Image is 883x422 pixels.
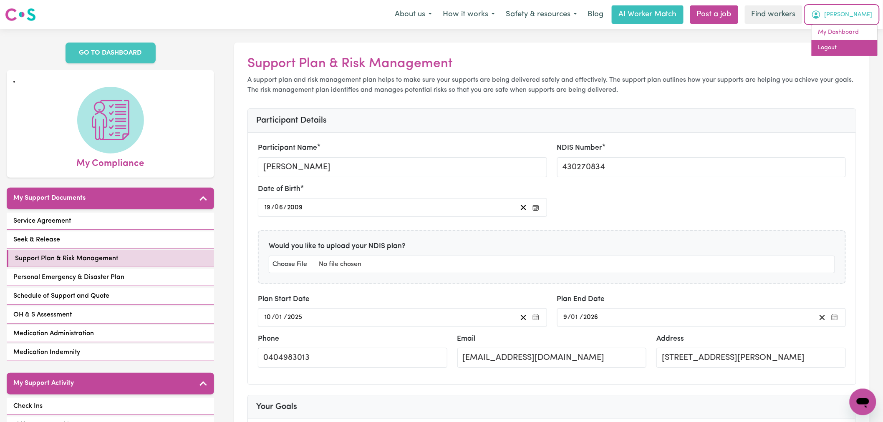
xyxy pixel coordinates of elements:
input: ---- [287,202,303,213]
iframe: Button to launch messaging window [850,389,876,415]
span: / [284,314,287,321]
a: GO TO DASHBOARD [66,43,156,63]
span: Service Agreement [13,216,71,226]
span: 0 [275,314,279,321]
button: About us [389,6,437,23]
span: Check Ins [13,401,43,411]
input: ---- [287,312,303,323]
input: -- [264,312,272,323]
span: [PERSON_NAME] [825,10,873,20]
button: How it works [437,6,500,23]
label: Date of Birth [258,184,300,195]
input: -- [563,312,568,323]
a: AI Worker Match [612,5,684,24]
label: Plan Start Date [258,294,310,305]
input: -- [275,202,283,213]
h2: Support Plan & Risk Management [247,56,856,72]
input: ---- [583,312,599,323]
input: -- [572,312,580,323]
span: Personal Emergency & Disaster Plan [13,272,124,282]
a: Blog [583,5,608,24]
a: Post a job [690,5,738,24]
a: Medication Administration [7,325,214,342]
label: Participant Name [258,143,317,153]
h3: Your Goals [256,402,848,412]
a: Check Ins [7,398,214,415]
span: / [568,314,571,321]
a: Medication Indemnity [7,344,214,361]
label: Plan End Date [557,294,605,305]
img: Careseekers logo [5,7,36,22]
label: Email [457,334,476,344]
h5: My Support Documents [13,194,86,202]
span: / [580,314,583,321]
div: My Account [811,24,878,56]
a: Service Agreement [7,213,214,230]
a: Personal Emergency & Disaster Plan [7,269,214,286]
span: Seek & Release [13,235,60,245]
span: / [272,314,275,321]
span: Support Plan & Risk Management [15,254,118,264]
a: OH & S Assessment [7,306,214,324]
a: Schedule of Support and Quote [7,288,214,305]
button: My Support Documents [7,188,214,209]
a: My Dashboard [812,25,878,40]
span: 0 [571,314,575,321]
span: / [283,204,287,211]
span: OH & S Assessment [13,310,72,320]
span: 0 [275,204,279,211]
a: Seek & Release [7,231,214,249]
span: Schedule of Support and Quote [13,291,109,301]
input: -- [264,202,271,213]
span: Medication Administration [13,329,94,339]
label: Would you like to upload your NDIS plan? [269,241,406,252]
button: My Support Activity [7,373,214,394]
button: Safety & resources [500,6,583,23]
button: My Account [806,6,878,23]
span: / [271,204,275,211]
span: My Compliance [77,153,144,171]
label: Address [656,334,684,344]
a: Support Plan & Risk Management [7,250,214,267]
h3: Participant Details [256,116,848,126]
label: NDIS Number [557,143,603,153]
a: Find workers [745,5,802,24]
a: My Compliance [13,87,207,171]
span: Medication Indemnity [13,347,80,357]
p: A support plan and risk management plan helps to make sure your supports are being delivered safe... [247,75,856,95]
label: Phone [258,334,279,344]
a: Careseekers logo [5,5,36,24]
h5: My Support Activity [13,379,74,387]
input: -- [275,312,283,323]
a: Logout [812,40,878,56]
